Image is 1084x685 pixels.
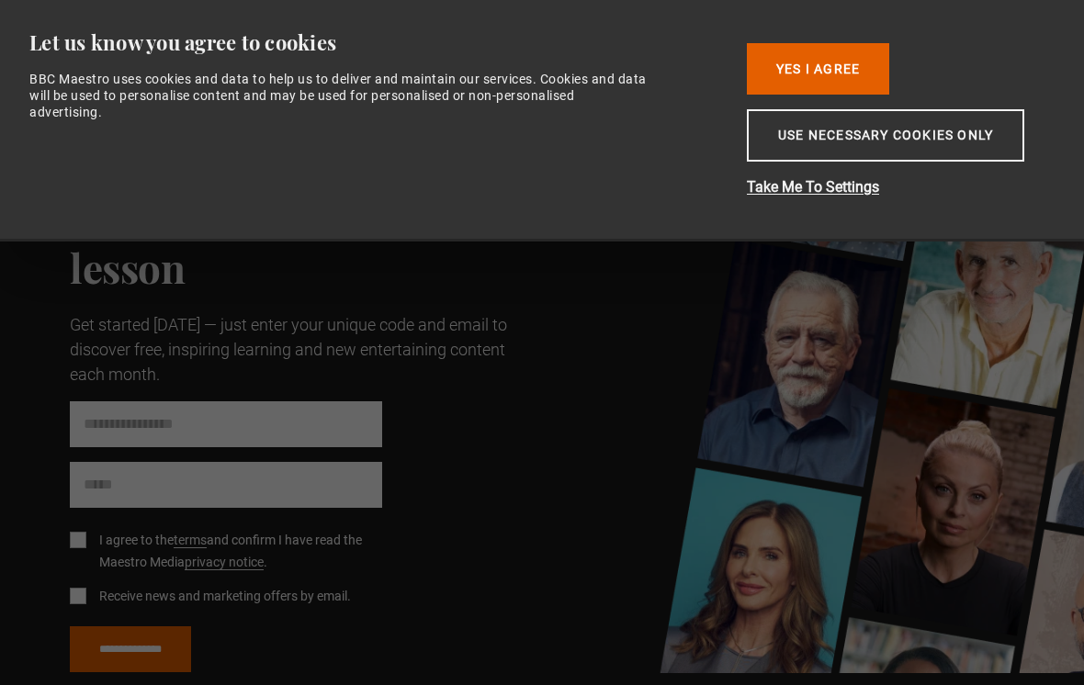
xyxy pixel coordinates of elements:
a: privacy notice [185,555,264,570]
label: Receive news and marketing offers by email. [92,586,351,608]
button: Use necessary cookies only [747,109,1024,162]
h1: Watch your free BBC Maestro taster lesson [70,149,538,290]
label: I agree to the and confirm I have read the Maestro Media . [92,530,382,574]
button: Take Me To Settings [747,176,1041,198]
div: BBC Maestro uses cookies and data to help us to deliver and maintain our services. Cookies and da... [29,71,649,121]
div: Let us know you agree to cookies [29,29,718,56]
button: Yes I Agree [747,43,889,95]
p: Get started [DATE] — just enter your unique code and email to discover free, inspiring learning a... [70,312,538,387]
a: terms [174,533,207,548]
